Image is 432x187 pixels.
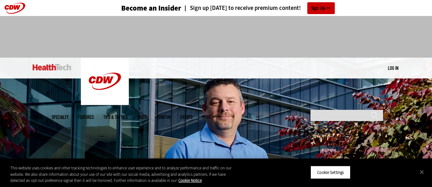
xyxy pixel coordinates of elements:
a: CDW [81,100,129,107]
button: Close [415,165,429,179]
button: Cookie Settings [310,166,350,179]
a: Sign Up [307,2,335,14]
span: Topics [31,115,42,119]
iframe: advertisement [100,22,333,51]
a: Events [180,115,192,119]
span: Specialty [52,115,68,119]
a: Become an Insider [97,4,181,12]
a: MonITor [156,115,171,119]
h3: Become an Insider [121,4,181,12]
a: More information about your privacy [178,178,202,183]
a: Sign up [DATE] to receive premium content! [181,5,301,11]
span: More [202,115,216,119]
div: User menu [388,65,398,71]
img: Home [33,64,71,70]
a: Video [137,115,147,119]
img: Home [81,58,129,105]
a: Log in [388,65,398,71]
a: Tips & Tactics [103,115,128,119]
a: Features [78,115,94,119]
div: This website uses cookies and other tracking technologies to enhance user experience and to analy... [10,165,238,184]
